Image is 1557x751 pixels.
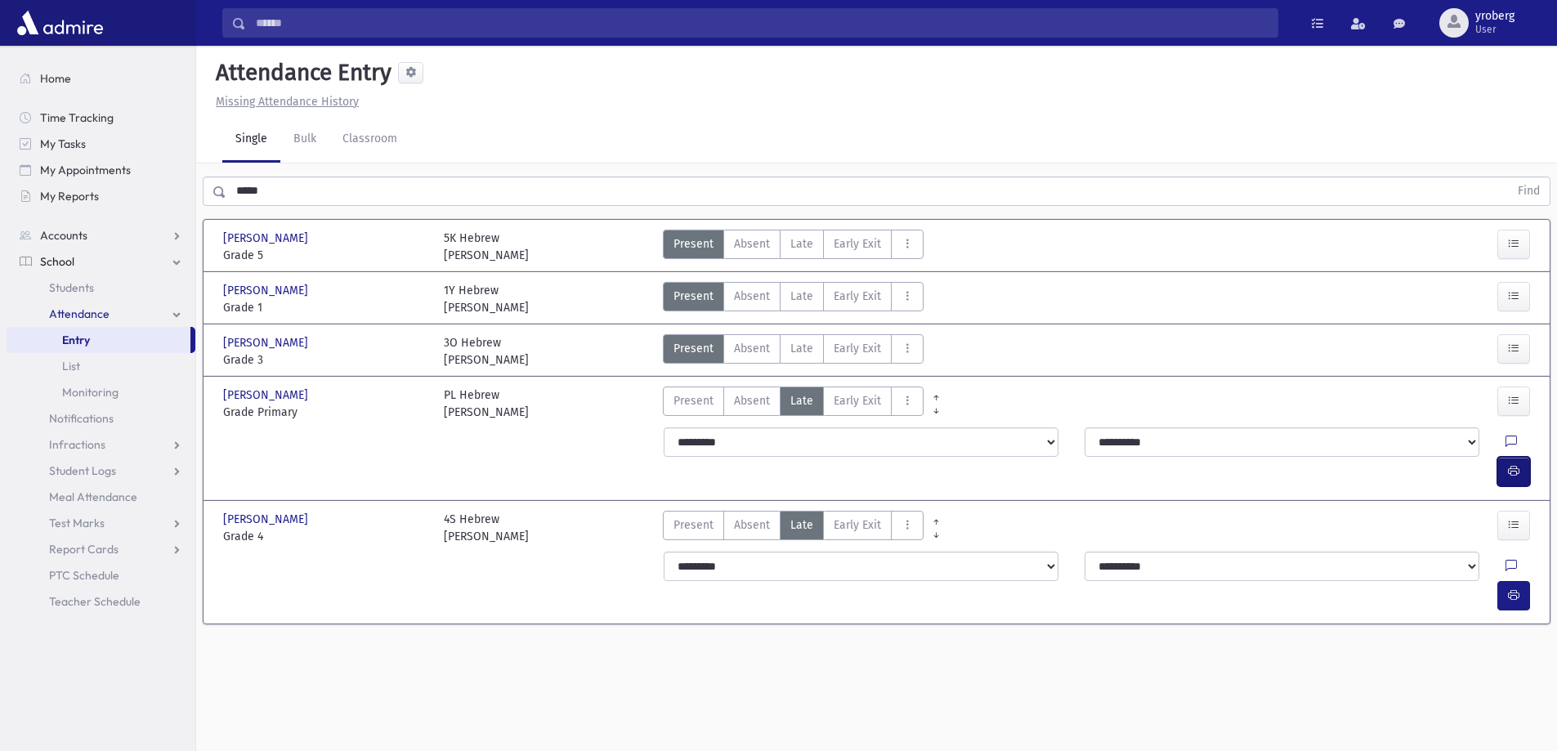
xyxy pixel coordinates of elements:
span: Students [49,280,94,295]
span: Grade Primary [223,404,427,421]
a: Students [7,275,195,301]
span: User [1475,23,1514,36]
div: AttTypes [663,230,924,264]
a: Attendance [7,301,195,327]
a: School [7,248,195,275]
a: My Tasks [7,131,195,157]
a: Bulk [280,117,329,163]
span: Absent [734,288,770,305]
span: School [40,254,74,269]
span: Present [673,340,714,357]
a: Report Cards [7,536,195,562]
a: Single [222,117,280,163]
span: Late [790,392,813,409]
a: Entry [7,327,190,353]
span: Grade 5 [223,247,427,264]
div: AttTypes [663,334,924,369]
span: Report Cards [49,542,119,557]
span: My Tasks [40,136,86,151]
div: 4S Hebrew [PERSON_NAME] [444,511,529,545]
a: Test Marks [7,510,195,536]
a: My Appointments [7,157,195,183]
span: Time Tracking [40,110,114,125]
span: Home [40,71,71,86]
span: [PERSON_NAME] [223,334,311,351]
span: PTC Schedule [49,568,119,583]
span: [PERSON_NAME] [223,230,311,247]
a: PTC Schedule [7,562,195,588]
span: Present [673,288,714,305]
span: Notifications [49,411,114,426]
div: 5K Hebrew [PERSON_NAME] [444,230,529,264]
span: Present [673,235,714,253]
span: Entry [62,333,90,347]
span: Absent [734,235,770,253]
div: 1Y Hebrew [PERSON_NAME] [444,282,529,316]
span: Early Exit [834,340,881,357]
span: Infractions [49,437,105,452]
div: AttTypes [663,282,924,316]
span: Present [673,516,714,534]
a: My Reports [7,183,195,209]
span: Test Marks [49,516,105,530]
span: List [62,359,80,373]
span: Grade 4 [223,528,427,545]
div: PL Hebrew [PERSON_NAME] [444,387,529,421]
a: Time Tracking [7,105,195,131]
h5: Attendance Entry [209,59,391,87]
a: Home [7,65,195,92]
span: Late [790,516,813,534]
span: [PERSON_NAME] [223,387,311,404]
a: Notifications [7,405,195,431]
a: Accounts [7,222,195,248]
a: Teacher Schedule [7,588,195,615]
span: Early Exit [834,392,881,409]
a: Missing Attendance History [209,95,359,109]
u: Missing Attendance History [216,95,359,109]
span: Absent [734,340,770,357]
span: Early Exit [834,288,881,305]
span: Early Exit [834,516,881,534]
button: Find [1508,177,1550,205]
span: Attendance [49,306,110,321]
span: Present [673,392,714,409]
span: [PERSON_NAME] [223,282,311,299]
a: Classroom [329,117,410,163]
span: Late [790,235,813,253]
a: Monitoring [7,379,195,405]
span: [PERSON_NAME] [223,511,311,528]
div: AttTypes [663,387,924,421]
span: Meal Attendance [49,489,137,504]
span: My Appointments [40,163,131,177]
span: Grade 1 [223,299,427,316]
span: Grade 3 [223,351,427,369]
span: Late [790,288,813,305]
span: Accounts [40,228,87,243]
span: My Reports [40,189,99,203]
span: Teacher Schedule [49,594,141,609]
span: Early Exit [834,235,881,253]
span: Absent [734,392,770,409]
span: Absent [734,516,770,534]
span: yroberg [1475,10,1514,23]
a: Infractions [7,431,195,458]
div: 3O Hebrew [PERSON_NAME] [444,334,529,369]
span: Monitoring [62,385,119,400]
a: List [7,353,195,379]
a: Meal Attendance [7,484,195,510]
a: Student Logs [7,458,195,484]
span: Late [790,340,813,357]
span: Student Logs [49,463,116,478]
input: Search [246,8,1277,38]
div: AttTypes [663,511,924,545]
img: AdmirePro [13,7,107,39]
